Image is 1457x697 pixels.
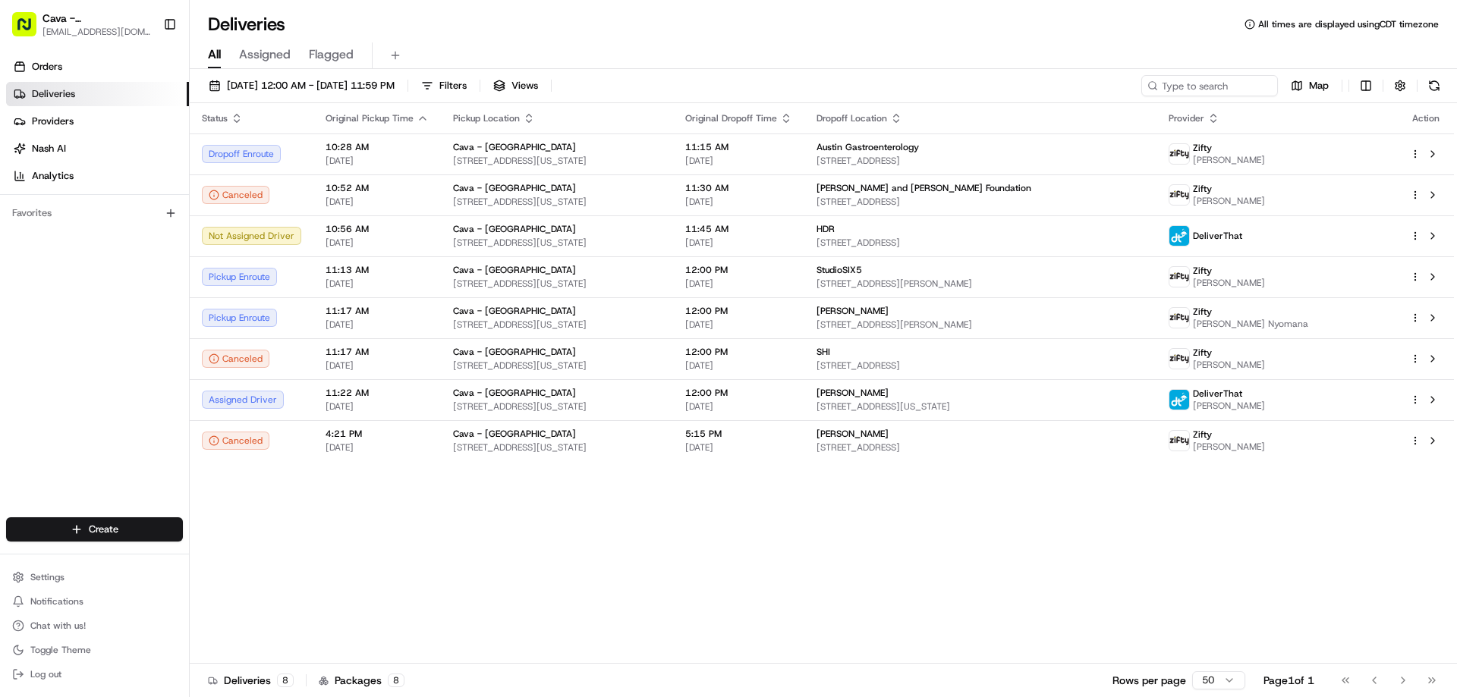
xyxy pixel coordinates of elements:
[6,664,183,685] button: Log out
[1193,359,1265,371] span: [PERSON_NAME]
[1141,75,1278,96] input: Type to search
[6,6,157,42] button: Cava - [GEOGRAPHIC_DATA][EMAIL_ADDRESS][DOMAIN_NAME]
[685,278,792,290] span: [DATE]
[1193,142,1212,154] span: Zifty
[42,26,151,38] button: [EMAIL_ADDRESS][DOMAIN_NAME]
[30,595,83,608] span: Notifications
[89,523,118,536] span: Create
[208,12,285,36] h1: Deliveries
[6,201,183,225] div: Favorites
[326,196,429,208] span: [DATE]
[1112,673,1186,688] p: Rows per page
[685,237,792,249] span: [DATE]
[30,668,61,680] span: Log out
[685,400,792,413] span: [DATE]
[326,428,429,440] span: 4:21 PM
[1193,230,1242,242] span: DeliverThat
[817,387,889,399] span: [PERSON_NAME]
[202,350,269,368] button: Canceled
[1169,308,1189,328] img: zifty-logo-trans-sq.png
[1169,349,1189,369] img: zifty-logo-trans-sq.png
[6,591,183,612] button: Notifications
[817,112,887,124] span: Dropoff Location
[227,79,395,93] span: [DATE] 12:00 AM - [DATE] 11:59 PM
[1193,183,1212,195] span: Zifty
[685,441,792,454] span: [DATE]
[1193,306,1212,318] span: Zifty
[277,673,294,687] div: 8
[30,571,65,583] span: Settings
[208,46,221,64] span: All
[1309,79,1329,93] span: Map
[1424,75,1445,96] button: Refresh
[817,196,1144,208] span: [STREET_ADDRESS]
[1193,388,1242,400] span: DeliverThat
[685,223,792,235] span: 11:45 AM
[817,182,1031,194] span: [PERSON_NAME] and [PERSON_NAME] Foundation
[1193,154,1265,166] span: [PERSON_NAME]
[453,428,576,440] span: Cava - [GEOGRAPHIC_DATA]
[326,359,429,372] span: [DATE]
[685,359,792,372] span: [DATE]
[6,567,183,588] button: Settings
[453,196,661,208] span: [STREET_ADDRESS][US_STATE]
[453,305,576,317] span: Cava - [GEOGRAPHIC_DATA]
[1284,75,1336,96] button: Map
[6,615,183,636] button: Chat with us!
[817,305,889,317] span: [PERSON_NAME]
[326,305,429,317] span: 11:17 AM
[319,673,404,688] div: Packages
[30,644,91,656] span: Toggle Theme
[6,137,189,161] a: Nash AI
[326,182,429,194] span: 10:52 AM
[1193,441,1265,453] span: [PERSON_NAME]
[326,223,429,235] span: 10:56 AM
[453,278,661,290] span: [STREET_ADDRESS][US_STATE]
[1169,226,1189,246] img: profile_deliverthat_partner.png
[30,620,86,632] span: Chat with us!
[6,109,189,133] a: Providers
[817,346,830,358] span: SHI
[1193,318,1308,330] span: [PERSON_NAME] Nyomana
[453,155,661,167] span: [STREET_ADDRESS][US_STATE]
[32,60,62,74] span: Orders
[1193,195,1265,207] span: [PERSON_NAME]
[453,237,661,249] span: [STREET_ADDRESS][US_STATE]
[453,359,661,372] span: [STREET_ADDRESS][US_STATE]
[817,264,862,276] span: StudioSIX5
[6,164,189,188] a: Analytics
[685,141,792,153] span: 11:15 AM
[817,441,1144,454] span: [STREET_ADDRESS]
[326,278,429,290] span: [DATE]
[1169,267,1189,287] img: zifty-logo-trans-sq.png
[6,639,183,661] button: Toggle Theme
[685,319,792,331] span: [DATE]
[453,112,520,124] span: Pickup Location
[1193,265,1212,277] span: Zifty
[1263,673,1314,688] div: Page 1 of 1
[326,319,429,331] span: [DATE]
[326,141,429,153] span: 10:28 AM
[685,346,792,358] span: 12:00 PM
[817,155,1144,167] span: [STREET_ADDRESS]
[817,237,1144,249] span: [STREET_ADDRESS]
[1410,112,1442,124] div: Action
[42,11,151,26] button: Cava - [GEOGRAPHIC_DATA]
[453,182,576,194] span: Cava - [GEOGRAPHIC_DATA]
[685,305,792,317] span: 12:00 PM
[1193,347,1212,359] span: Zifty
[685,155,792,167] span: [DATE]
[1169,390,1189,410] img: profile_deliverthat_partner.png
[817,141,919,153] span: Austin Gastroenterology
[817,278,1144,290] span: [STREET_ADDRESS][PERSON_NAME]
[1169,144,1189,164] img: zifty-logo-trans-sq.png
[326,155,429,167] span: [DATE]
[326,441,429,454] span: [DATE]
[326,387,429,399] span: 11:22 AM
[202,432,269,450] button: Canceled
[685,112,777,124] span: Original Dropoff Time
[439,79,467,93] span: Filters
